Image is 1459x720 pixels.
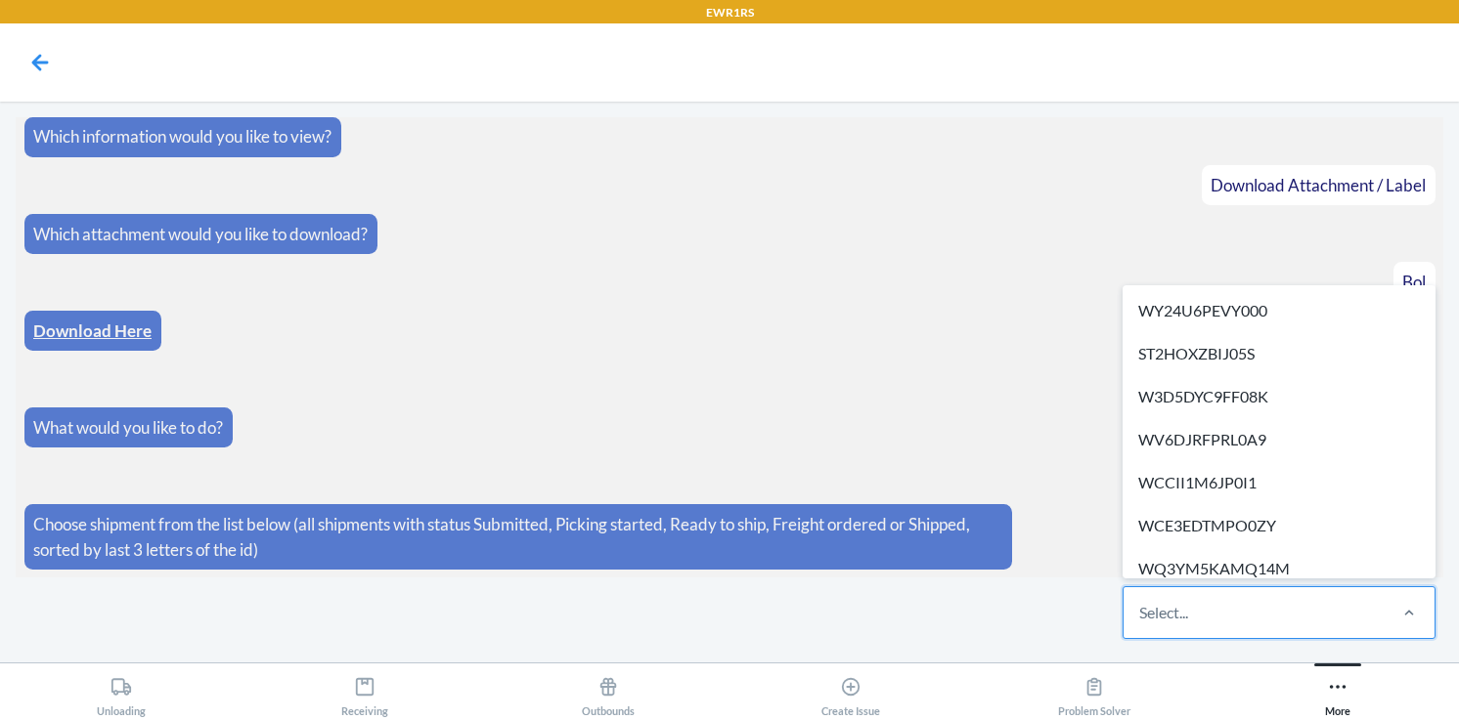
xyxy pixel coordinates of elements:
[341,668,388,717] div: Receiving
[1127,504,1432,547] div: WCE3EDTMPO0ZY
[1058,668,1130,717] div: Problem Solver
[1127,332,1432,375] div: ST2HOXZBIJ05S
[1402,272,1426,292] span: Bol
[1325,668,1350,717] div: More
[33,124,332,149] p: Which information would you like to view?
[1211,175,1426,195] span: Download Attachment / Label
[97,668,146,717] div: Unloading
[973,663,1216,717] button: Problem Solver
[1127,375,1432,418] div: W3D5DYC9FF08K
[33,320,152,341] a: Download Here
[33,222,368,247] p: Which attachment would you like to download?
[821,668,880,717] div: Create Issue
[706,4,754,21] p: EWR1RS
[243,663,487,717] button: Receiving
[1216,663,1459,717] button: More
[33,415,223,441] p: What would you like to do?
[33,512,1002,562] p: Choose shipment from the list below (all shipments with status Submitted, Picking started, Ready ...
[1127,461,1432,504] div: WCCII1M6JP0I1
[1127,418,1432,461] div: WV6DJRFPRL0A9
[486,663,729,717] button: Outbounds
[582,668,635,717] div: Outbounds
[729,663,973,717] button: Create Issue
[1139,601,1188,624] div: Select...
[1127,289,1432,332] div: WY24U6PEVY000
[1127,547,1432,590] div: WQ3YM5KAMQ14M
